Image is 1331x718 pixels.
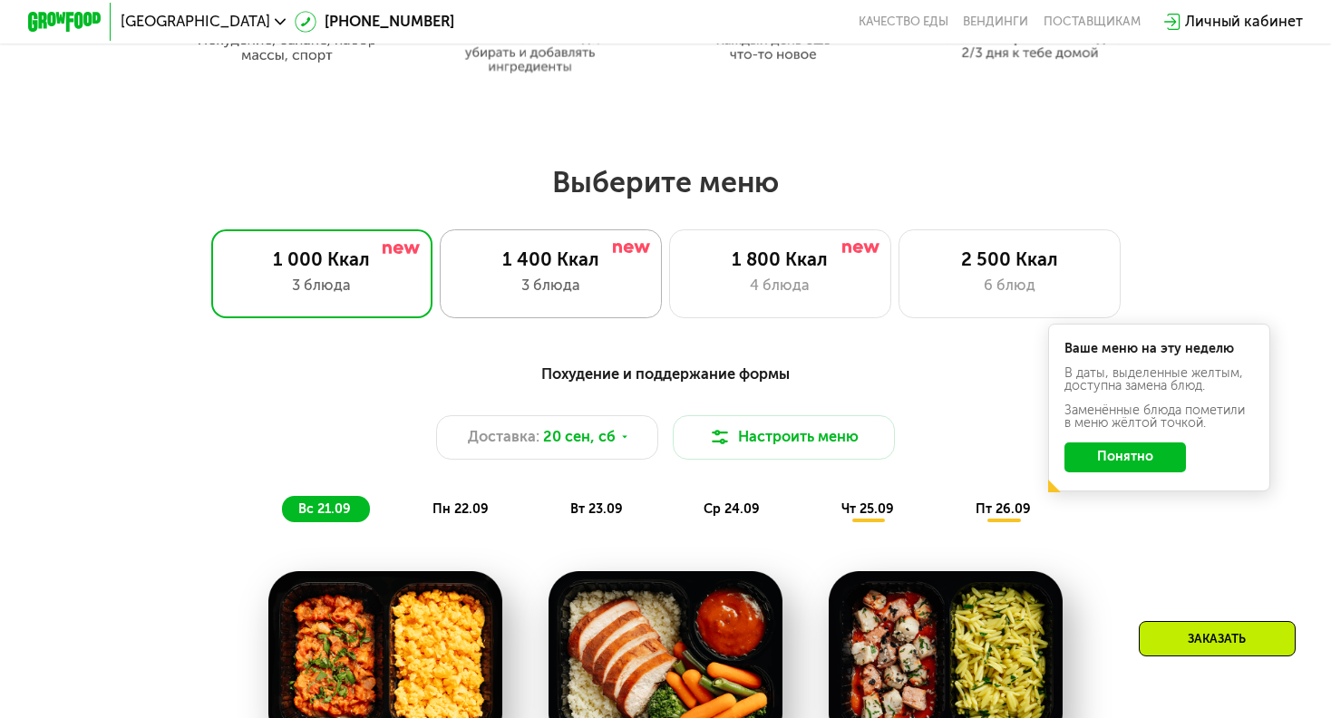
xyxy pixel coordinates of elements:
span: вт 23.09 [570,501,623,517]
a: Качество еды [859,15,948,29]
span: пт 26.09 [976,501,1031,517]
div: 3 блюда [460,275,643,296]
div: В даты, выделенные желтым, доступна замена блюд. [1064,367,1253,393]
div: Заменённые блюда пометили в меню жёлтой точкой. [1064,404,1253,431]
div: Личный кабинет [1185,11,1303,33]
div: 6 блюд [918,275,1101,296]
div: 1 400 Ккал [460,248,643,270]
span: пн 22.09 [432,501,489,517]
div: 1 800 Ккал [688,248,871,270]
div: поставщикам [1044,15,1141,29]
a: [PHONE_NUMBER] [295,11,454,33]
span: ср 24.09 [704,501,760,517]
span: [GEOGRAPHIC_DATA] [121,15,270,29]
span: 20 сен, сб [543,426,616,448]
div: Похудение и поддержание формы [118,363,1212,385]
span: чт 25.09 [841,501,894,517]
a: Вендинги [963,15,1028,29]
h2: Выберите меню [59,164,1272,200]
button: Настроить меню [673,415,895,460]
span: Доставка: [468,426,539,448]
div: 3 блюда [230,275,413,296]
div: 4 блюда [688,275,871,296]
div: 2 500 Ккал [918,248,1101,270]
button: Понятно [1064,442,1185,472]
div: Заказать [1139,621,1296,656]
div: 1 000 Ккал [230,248,413,270]
div: Ваше меню на эту неделю [1064,343,1253,355]
span: вс 21.09 [298,501,351,517]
